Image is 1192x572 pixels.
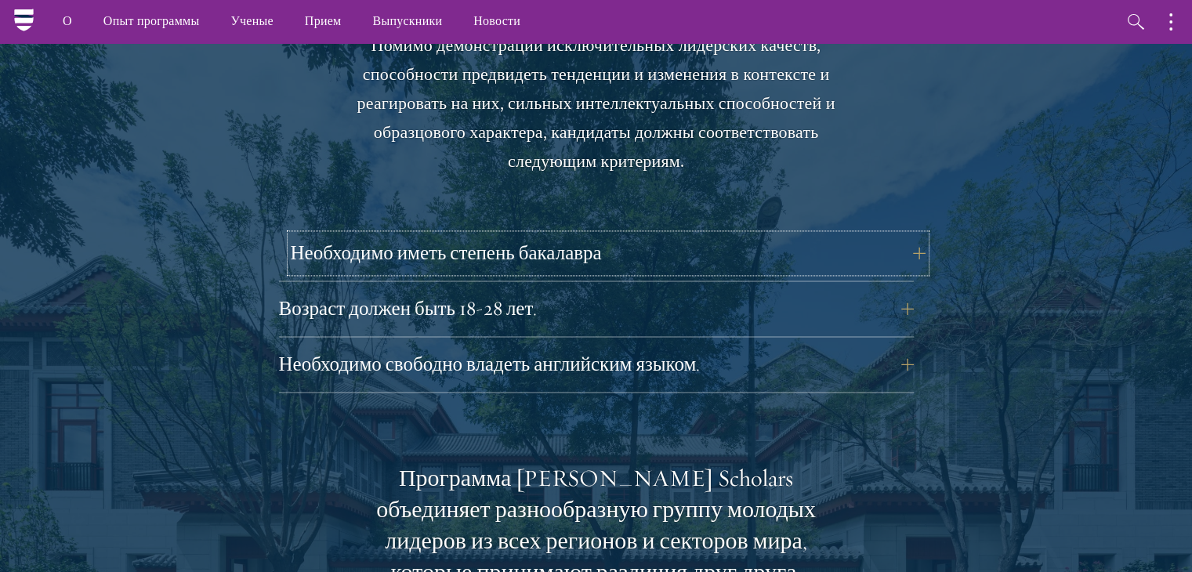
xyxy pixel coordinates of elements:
[291,241,602,265] font: Необходимо иметь степень бакалавра
[279,352,701,376] font: Необходимо свободно владеть английским языком.
[279,346,914,383] button: Необходимо свободно владеть английским языком.
[230,12,273,30] font: Ученые
[63,12,72,30] font: О
[291,234,926,272] button: Необходимо иметь степень бакалавра
[372,12,442,30] font: Выпускники
[357,32,835,174] font: Помимо демонстрации исключительных лидерских качеств, способности предвидеть тенденции и изменени...
[305,12,342,30] font: Прием
[279,290,914,328] button: Возраст должен быть 18-28 лет.
[103,12,200,30] font: Опыт программы
[473,12,520,30] font: Новости
[279,296,538,320] font: Возраст должен быть 18-28 лет.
